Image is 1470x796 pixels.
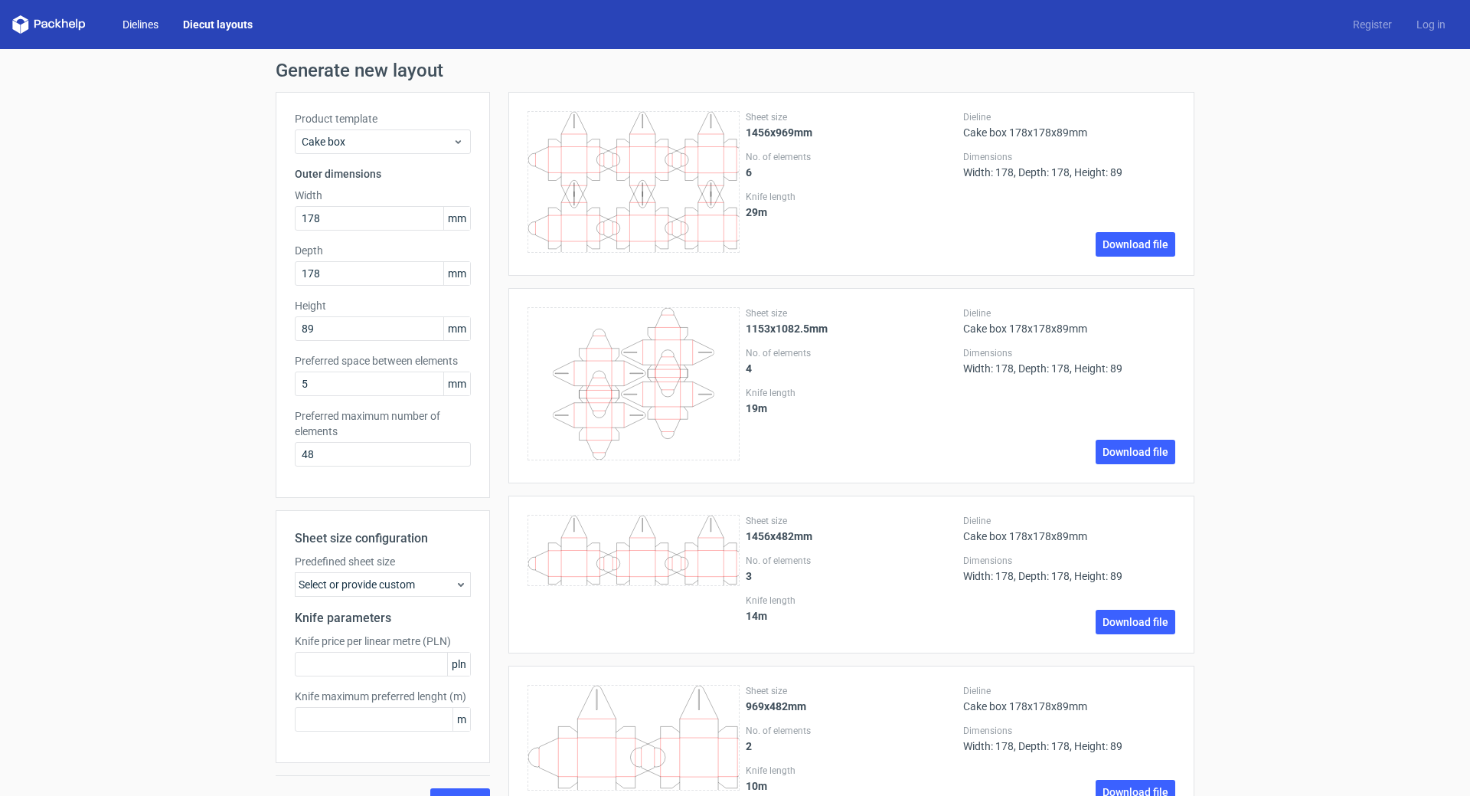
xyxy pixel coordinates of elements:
[681,221,688,234] path: \t
[963,555,1175,582] div: Width: 178, Depth: 178, Height: 89
[587,139,593,143] line: \t
[606,440,612,451] line: \t
[624,355,643,365] line: \t
[536,167,548,172] line: \t
[963,685,1175,697] label: Dieline
[613,221,620,234] path: \t
[746,725,958,737] label: No. of elements
[612,166,612,167] path: \t
[592,336,593,336] path: \t
[1096,440,1175,464] a: Download file
[599,215,612,221] line: \t
[625,139,630,143] line: \t
[963,347,1175,359] label: Dimensions
[661,432,674,438] path: \t
[655,542,661,546] line: \t
[1404,17,1458,32] a: Log in
[674,357,675,358] path: \t
[746,530,812,542] strong: 1456x482mm
[295,408,471,439] label: Preferred maximum number of elements
[673,215,685,221] line: \t
[625,245,630,249] line: \t
[655,176,661,180] line: \t
[648,335,652,340] line: \t
[668,235,681,241] line: \t
[746,362,752,375] strong: 4
[579,355,583,361] line: \t
[555,361,574,370] line: \t
[535,556,536,557] path: \t
[714,518,724,538] line: \t
[648,365,652,370] line: \t
[295,689,471,704] label: Knife maximum preferred lenght (m)
[693,382,712,391] line: \t
[624,361,643,370] line: \t
[665,153,671,166] path: \t
[302,134,452,149] span: Cake box
[746,111,958,123] label: Sheet size
[443,207,470,230] span: mm
[561,183,571,203] line: \t
[684,407,688,412] line: \t
[586,440,592,451] line: \t
[629,518,639,538] line: \t
[592,378,593,378] path: \t
[612,556,612,557] path: \t
[724,139,729,143] line: \t
[555,376,574,385] line: \t
[697,114,707,134] line: \t
[621,349,623,355] path: \t
[587,542,593,546] line: \t
[746,515,958,527] label: Sheet size
[1096,610,1175,634] a: Download file
[672,152,673,153] path: \t
[604,152,605,153] path: \t
[535,221,536,222] line: \t
[295,298,471,313] label: Height
[661,357,661,358] path: \t
[684,365,688,370] line: \t
[697,183,707,203] line: \t
[655,377,661,388] line: \t
[746,555,958,567] label: No. of elements
[680,166,681,167] path: \t
[616,385,619,391] line: \t
[625,208,630,211] line: \t
[536,235,548,241] line: \t
[661,391,674,397] path: \t
[693,542,698,546] line: \t
[693,339,712,349] line: \t
[443,262,470,285] span: mm
[571,180,577,182] path: \t
[624,382,643,391] line: \t
[684,335,688,340] line: \t
[276,61,1194,80] h1: Generate new layout
[645,114,655,134] line: \t
[605,167,617,172] line: \t
[746,402,767,414] strong: 19 m
[724,245,729,249] line: \t
[528,221,535,234] path: \t
[535,234,536,235] path: \t
[613,153,620,166] path: \t
[963,151,1175,179] div: Width: 178, Depth: 178, Height: 89
[603,165,604,166] line: \t
[963,111,1175,139] div: Cake box 178x178x89mm
[587,208,593,211] line: \t
[612,234,612,235] path: \t
[599,551,612,556] line: \t
[963,111,1175,123] label: Dieline
[295,353,471,369] label: Preferred space between elements
[680,556,681,557] path: \t
[673,147,685,152] line: \t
